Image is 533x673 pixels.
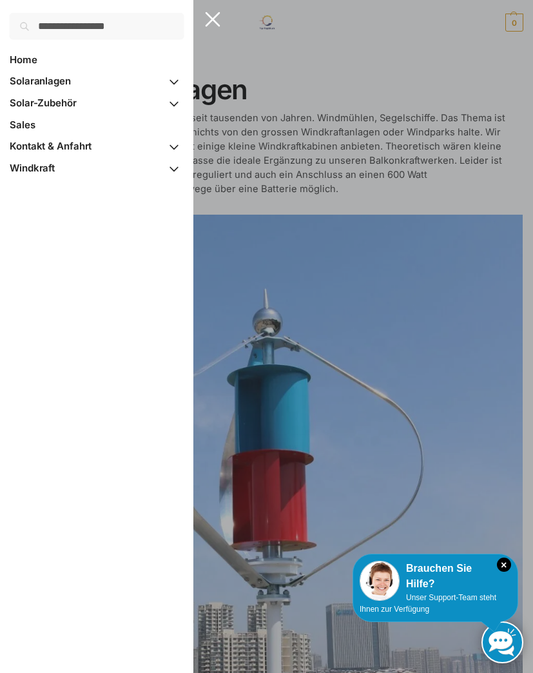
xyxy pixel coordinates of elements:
i: Schließen [497,558,511,572]
span: Kontakt & Anfahrt [10,140,92,152]
button: Close menu [200,6,226,32]
span: Windkraft [10,162,55,174]
span: Solar-Zubehör [10,97,77,109]
a: Windkraft [10,157,184,179]
a: Sales [10,114,184,136]
a: Solar-Zubehör [10,92,184,114]
nav: Primary Navigation [10,39,184,179]
span: Sales [10,119,35,131]
span: Solaranlagen [10,75,71,87]
img: Customer service [360,561,400,601]
span: Unser Support-Team steht Ihnen zur Verfügung [360,593,496,614]
a: Kontakt & Anfahrt [10,136,184,158]
div: Brauchen Sie Hilfe? [360,561,511,592]
span: Home [10,54,37,66]
a: Home [10,49,184,71]
a: Solaranlagen [10,71,184,93]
